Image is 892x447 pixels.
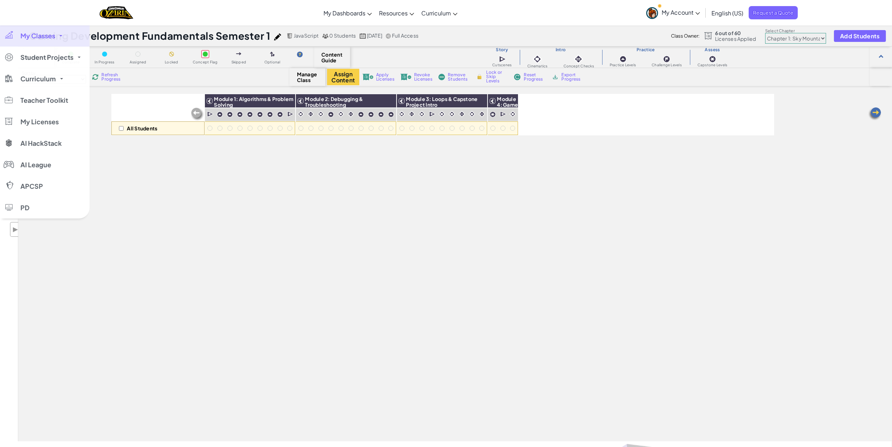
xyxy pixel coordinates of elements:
[307,111,314,117] img: IconInteractive.svg
[398,111,405,117] img: IconCinematic.svg
[130,60,147,64] span: Assigned
[367,32,382,39] span: [DATE]
[646,7,658,19] img: avatar
[297,111,304,117] img: IconCinematic.svg
[671,31,700,41] div: Class Owner:
[388,111,394,117] img: IconPracticeLevel.svg
[469,111,475,117] img: IconCinematic.svg
[509,111,516,117] img: IconCinematic.svg
[323,9,365,17] span: My Dashboards
[92,74,99,80] img: IconReload.svg
[376,73,394,81] span: Apply Licenses
[408,111,415,117] img: IconInteractive.svg
[562,73,584,81] span: Export Progress
[708,3,747,23] a: English (US)
[347,111,354,117] img: IconInteractive.svg
[500,111,507,118] img: IconCutscene.svg
[602,47,690,53] h3: Practice
[360,33,366,39] img: calendar.svg
[697,63,727,67] span: Capstone Levels
[421,9,451,17] span: Curriculum
[492,63,512,67] span: Cutscenes
[662,9,700,16] span: My Account
[418,111,425,117] img: IconCinematic.svg
[414,73,432,81] span: Revoke Licenses
[329,32,356,39] span: 0 Students
[418,3,461,23] a: Curriculum
[868,107,882,121] img: Arrow_Left.png
[20,54,73,61] span: Student Projects
[392,32,419,39] span: Full Access
[217,111,223,117] img: IconPracticeLevel.svg
[257,111,263,117] img: IconPracticeLevel.svg
[711,9,743,17] span: English (US)
[287,33,293,39] img: javascript.png
[337,111,344,117] img: IconCinematic.svg
[237,111,243,117] img: IconPracticeLevel.svg
[490,111,496,117] img: IconCapstoneLevel.svg
[190,107,205,121] img: Arrow_Left_Inactive.png
[378,111,384,117] img: IconPracticeLevel.svg
[715,30,756,36] span: 6 out of 60
[274,33,281,40] img: iconPencil.svg
[320,3,375,23] a: My Dashboards
[165,60,178,64] span: Locked
[20,140,62,146] span: AI HackStack
[363,74,373,80] img: IconLicenseApply.svg
[619,56,627,63] img: IconPracticeLevel.svg
[264,60,280,64] span: Optional
[305,96,363,108] span: Module 2: Debugging & Troubleshooting
[270,52,275,57] img: IconOptionalLevel.svg
[532,54,542,64] img: IconCinematic.svg
[100,5,133,20] img: Home
[765,28,826,34] label: Select Chapter
[476,73,483,80] img: IconLock.svg
[236,52,241,55] img: IconSkippedLevel.svg
[386,33,391,39] img: IconShare_Gray.svg
[564,64,594,68] span: Concept Checks
[663,56,670,63] img: IconChallengeLevel.svg
[448,73,469,81] span: Remove Students
[484,47,519,53] h3: Story
[207,111,214,118] img: IconCutscene.svg
[297,71,318,83] span: Manage Class
[193,60,218,64] span: Concept Flag
[127,125,158,131] p: All Students
[429,111,436,118] img: IconCutscene.svg
[479,111,485,117] img: IconInteractive.svg
[368,111,374,117] img: IconPracticeLevel.svg
[29,29,270,43] h1: Gaming Development Fundamentals Semester 1
[709,56,716,63] img: IconCapstoneLevel.svg
[406,96,478,108] span: Module 3: Loops & Capstone Project Intro
[317,111,324,117] img: IconCinematic.svg
[267,111,273,117] img: IconPracticeLevel.svg
[499,55,507,63] img: IconCutscene.svg
[438,111,445,117] img: IconCinematic.svg
[610,63,636,67] span: Practice Levels
[322,33,328,39] img: MultipleUsers.png
[524,73,545,81] span: Reset Progress
[277,111,283,117] img: IconPracticeLevel.svg
[643,1,704,24] a: My Account
[574,54,584,64] img: IconInteractive.svg
[497,96,522,125] span: Module 4: Game Design & Capstone Project
[486,70,507,83] span: Lock or Skip Levels
[95,60,115,64] span: In Progress
[552,74,558,80] img: IconArchive.svg
[231,60,246,64] span: Skipped
[101,73,124,81] span: Refresh Progress
[438,74,445,80] img: IconRemoveStudents.svg
[20,162,51,168] span: AI League
[715,36,756,42] span: Licenses Applied
[459,111,465,117] img: IconInteractive.svg
[840,33,879,39] span: Add Students
[749,6,798,19] a: Request a Quote
[20,76,56,82] span: Curriculum
[100,5,133,20] a: Ozaria by CodeCombat logo
[514,74,521,80] img: IconReset.svg
[328,111,334,117] img: IconPracticeLevel.svg
[247,111,253,117] img: IconPracticeLevel.svg
[12,224,18,235] span: ▶
[227,111,233,117] img: IconPracticeLevel.svg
